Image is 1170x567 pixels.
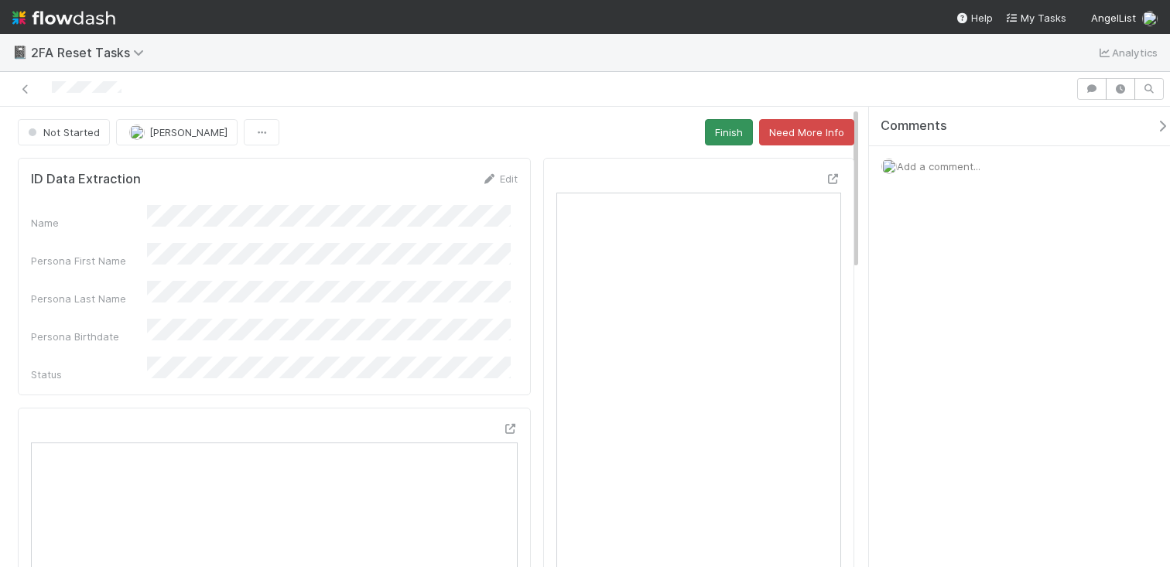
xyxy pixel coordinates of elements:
img: logo-inverted-e16ddd16eac7371096b0.svg [12,5,115,31]
span: 2FA Reset Tasks [31,45,152,60]
div: Status [31,367,147,382]
div: Persona First Name [31,253,147,268]
a: Edit [481,172,518,185]
span: My Tasks [1005,12,1066,24]
div: Persona Last Name [31,291,147,306]
span: Comments [881,118,947,134]
span: Add a comment... [897,160,980,172]
a: Analytics [1096,43,1158,62]
img: avatar_a8b9208c-77c1-4b07-b461-d8bc701f972e.png [1142,11,1158,26]
span: AngelList [1091,12,1136,24]
button: Not Started [18,119,110,145]
span: 📓 [12,46,28,59]
div: Persona Birthdate [31,329,147,344]
div: Help [956,10,993,26]
div: Name [31,215,147,231]
h5: ID Data Extraction [31,172,141,187]
button: Finish [705,119,753,145]
button: [PERSON_NAME] [116,119,238,145]
button: Need More Info [759,119,854,145]
span: [PERSON_NAME] [149,126,227,138]
img: avatar_a8b9208c-77c1-4b07-b461-d8bc701f972e.png [129,125,145,140]
span: Not Started [25,126,100,138]
img: avatar_a8b9208c-77c1-4b07-b461-d8bc701f972e.png [881,159,897,174]
a: My Tasks [1005,10,1066,26]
